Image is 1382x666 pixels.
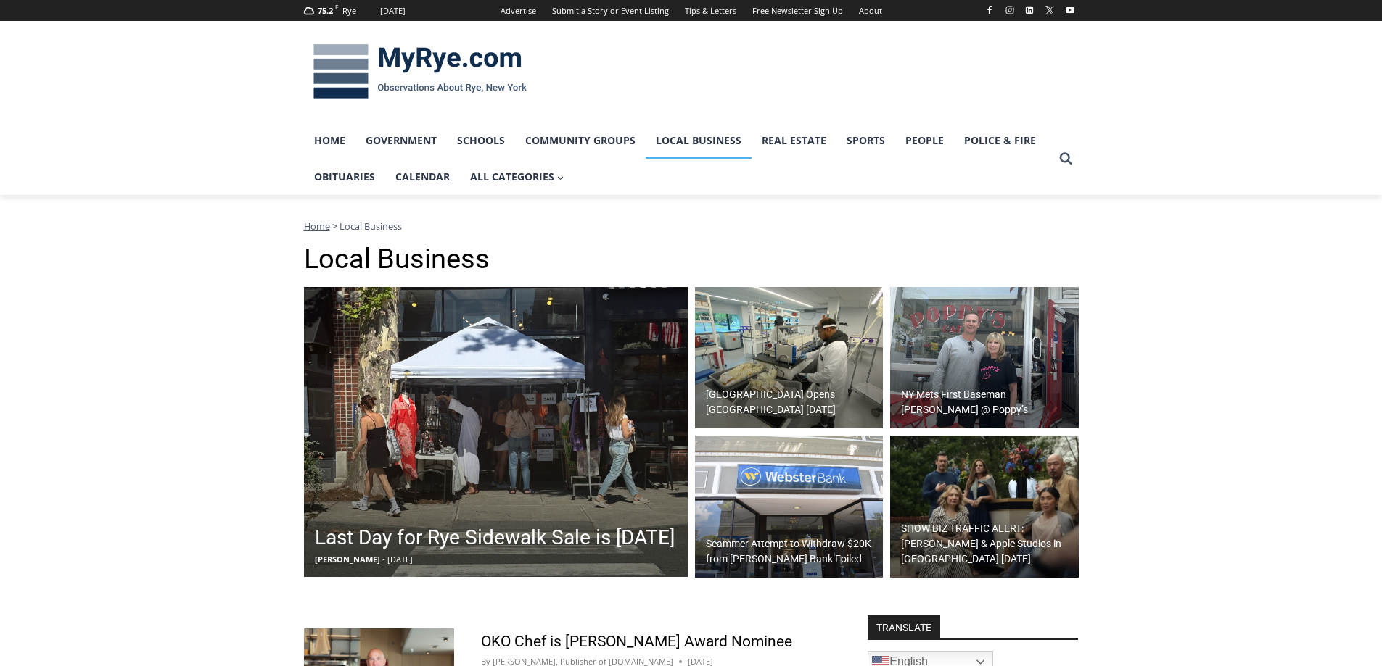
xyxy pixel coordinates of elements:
a: Local Business [646,122,752,159]
a: OKO Chef is [PERSON_NAME] Award Nominee [481,633,792,650]
span: All Categories [470,169,564,185]
a: NY Mets First Baseman [PERSON_NAME] @ Poppy’s [890,287,1079,429]
img: (PHOTO: Blood and platelets being processed the New York Blood Center on its new campus at 601 Mi... [695,287,884,429]
div: Rye [342,4,356,17]
div: [DATE] [380,4,406,17]
nav: Primary Navigation [304,122,1053,196]
h2: Scammer Attempt to Withdraw $20K from [PERSON_NAME] Bank Foiled [706,536,880,567]
a: Sports [836,122,895,159]
a: Home [304,220,330,233]
a: People [895,122,954,159]
a: [GEOGRAPHIC_DATA] Opens [GEOGRAPHIC_DATA] [DATE] [695,287,884,429]
a: Linkedin [1021,1,1038,19]
a: Schools [447,122,515,159]
a: SHOW BIZ TRAFFIC ALERT: [PERSON_NAME] & Apple Studios in [GEOGRAPHIC_DATA] [DATE] [890,436,1079,578]
img: (PHOTO: Pete Alonso ("Polar Bear"), first baseman for the New York Mets with Gerry Massinello of ... [890,287,1079,429]
nav: Breadcrumbs [304,219,1079,233]
a: Home [304,122,355,159]
span: 75.2 [318,5,333,16]
span: Local Business [340,220,402,233]
h2: Last Day for Rye Sidewalk Sale is [DATE] [315,523,675,553]
strong: TRANSLATE [868,615,940,638]
button: View Search Form [1053,146,1079,172]
span: - [382,554,385,565]
a: Instagram [1001,1,1019,19]
span: > [332,220,337,233]
a: Community Groups [515,122,646,159]
a: All Categories [460,159,575,195]
h2: SHOW BIZ TRAFFIC ALERT: [PERSON_NAME] & Apple Studios in [GEOGRAPHIC_DATA] [DATE] [901,521,1075,567]
span: F [335,3,338,11]
h2: [GEOGRAPHIC_DATA] Opens [GEOGRAPHIC_DATA] [DATE] [706,387,880,417]
h2: NY Mets First Baseman [PERSON_NAME] @ Poppy’s [901,387,1075,417]
a: Last Day for Rye Sidewalk Sale is [DATE] [PERSON_NAME] - [DATE] [304,287,688,577]
a: YouTube [1061,1,1079,19]
a: Real Estate [752,122,836,159]
a: Calendar [385,159,460,195]
img: (PHOTO: Film and TV star Jon Hamm will be back in downtown Rye on Wednesday, April 23, 2025 with ... [890,436,1079,578]
a: X [1041,1,1058,19]
span: [DATE] [387,554,413,565]
a: Police & Fire [954,122,1046,159]
h1: Local Business [304,243,1079,276]
a: Government [355,122,447,159]
span: [PERSON_NAME] [315,554,380,565]
img: MyRye.com [304,34,536,109]
img: (PHOTO: Customers shopping during 2025 Sidewalk Sale on Purchase St. Credit: Caitlin Rubsamen.) [304,287,688,577]
img: (PHOTO: Wednesday afternoon April 23, 2025, an attempt by a scammer to withdraw $20,000 cash from... [695,436,884,578]
a: Obituaries [304,159,385,195]
a: Scammer Attempt to Withdraw $20K from [PERSON_NAME] Bank Foiled [695,436,884,578]
a: Facebook [981,1,998,19]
